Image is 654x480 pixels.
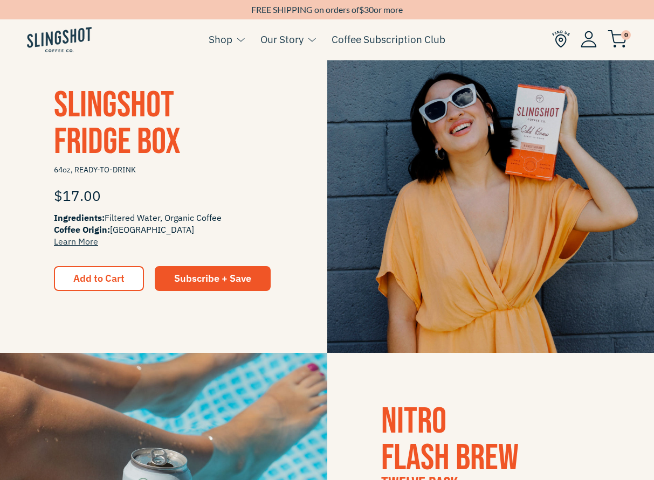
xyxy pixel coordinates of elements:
span: $ [359,4,364,15]
img: Account [581,31,597,47]
a: Coffee Subscription Club [332,31,445,47]
a: Subscribe + Save [155,266,271,291]
div: $17.00 [54,179,273,212]
span: Slingshot Fridge Box [54,84,181,164]
a: SlingshotFridge Box [54,84,181,164]
a: NitroFlash Brew [381,400,519,480]
img: Find Us [552,30,570,48]
button: Add to Cart [54,266,144,291]
span: Coffee Origin: [54,224,110,235]
span: 30 [364,4,374,15]
span: Filtered Water, Organic Coffee [GEOGRAPHIC_DATA] [54,212,273,247]
a: Our Story [260,31,304,47]
a: Shop [209,31,232,47]
a: Learn More [54,236,98,247]
span: Nitro Flash Brew [381,400,519,480]
a: 0 [608,33,627,46]
img: cart [608,30,627,48]
span: Ingredients: [54,212,105,223]
span: 64oz, READY-TO-DRINK [54,161,273,179]
span: Add to Cart [73,272,125,284]
span: Subscribe + Save [174,272,251,284]
span: 0 [621,30,631,40]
